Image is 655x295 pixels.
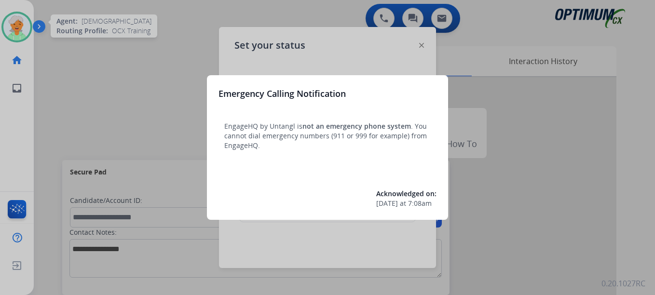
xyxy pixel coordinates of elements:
div: at [376,199,437,208]
h3: Emergency Calling Notification [218,87,346,100]
span: 7:08am [408,199,432,208]
p: 0.20.1027RC [601,278,645,289]
span: Acknowledged on: [376,189,437,198]
p: EngageHQ by Untangl is . You cannot dial emergency numbers (911 or 999 for example) from EngageHQ. [224,121,431,150]
span: not an emergency phone system [302,121,411,131]
span: [DATE] [376,199,398,208]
